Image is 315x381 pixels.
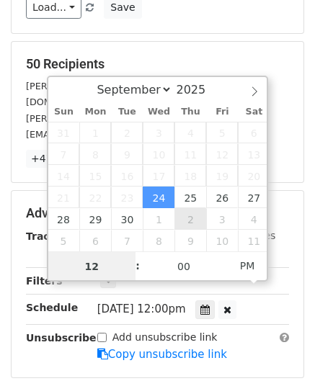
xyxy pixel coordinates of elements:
[143,208,174,230] span: October 1, 2025
[26,150,86,168] a: +47 more
[79,165,111,187] span: September 15, 2025
[206,230,238,251] span: October 10, 2025
[206,187,238,208] span: September 26, 2025
[174,107,206,117] span: Thu
[79,143,111,165] span: September 8, 2025
[26,302,78,313] strong: Schedule
[143,122,174,143] span: September 3, 2025
[79,107,111,117] span: Mon
[48,230,80,251] span: October 5, 2025
[111,122,143,143] span: September 2, 2025
[79,230,111,251] span: October 6, 2025
[143,143,174,165] span: September 10, 2025
[111,230,143,251] span: October 7, 2025
[174,208,206,230] span: October 2, 2025
[48,122,80,143] span: August 31, 2025
[111,107,143,117] span: Tue
[206,143,238,165] span: September 12, 2025
[79,122,111,143] span: September 1, 2025
[111,143,143,165] span: September 9, 2025
[97,302,186,315] span: [DATE] 12:00pm
[26,113,263,124] small: [PERSON_NAME][EMAIL_ADDRESS][DOMAIN_NAME]
[48,143,80,165] span: September 7, 2025
[228,251,267,280] span: Click to toggle
[143,107,174,117] span: Wed
[143,187,174,208] span: September 24, 2025
[48,165,80,187] span: September 14, 2025
[26,205,289,221] h5: Advanced
[136,251,140,280] span: :
[143,230,174,251] span: October 8, 2025
[206,107,238,117] span: Fri
[111,165,143,187] span: September 16, 2025
[26,332,97,344] strong: Unsubscribe
[238,165,270,187] span: September 20, 2025
[143,165,174,187] span: September 17, 2025
[243,312,315,381] iframe: Chat Widget
[48,187,80,208] span: September 21, 2025
[206,208,238,230] span: October 3, 2025
[206,122,238,143] span: September 5, 2025
[174,122,206,143] span: September 4, 2025
[26,81,262,108] small: [PERSON_NAME][EMAIL_ADDRESS][PERSON_NAME][DOMAIN_NAME]
[26,129,187,140] small: [EMAIL_ADDRESS][DOMAIN_NAME]
[26,230,74,242] strong: Tracking
[206,165,238,187] span: September 19, 2025
[172,83,224,97] input: Year
[238,187,270,208] span: September 27, 2025
[79,187,111,208] span: September 22, 2025
[48,252,136,281] input: Hour
[238,230,270,251] span: October 11, 2025
[174,187,206,208] span: September 25, 2025
[174,143,206,165] span: September 11, 2025
[112,330,218,345] label: Add unsubscribe link
[26,56,289,72] h5: 50 Recipients
[26,275,63,287] strong: Filters
[238,143,270,165] span: September 13, 2025
[238,122,270,143] span: September 6, 2025
[238,208,270,230] span: October 4, 2025
[174,165,206,187] span: September 18, 2025
[238,107,270,117] span: Sat
[111,187,143,208] span: September 23, 2025
[48,208,80,230] span: September 28, 2025
[79,208,111,230] span: September 29, 2025
[174,230,206,251] span: October 9, 2025
[48,107,80,117] span: Sun
[97,348,227,361] a: Copy unsubscribe link
[111,208,143,230] span: September 30, 2025
[140,252,228,281] input: Minute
